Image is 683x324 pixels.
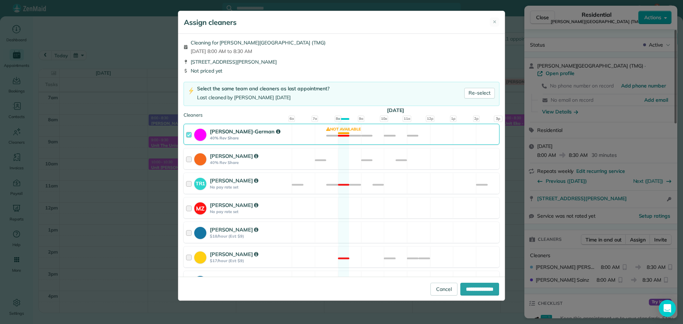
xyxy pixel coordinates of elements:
strong: MZ [194,202,206,213]
strong: No pay rate set [210,209,290,214]
div: Open Intercom Messenger [659,300,676,317]
strong: [PERSON_NAME] [210,251,258,257]
strong: [DEMOGRAPHIC_DATA][PERSON_NAME] [210,275,269,290]
span: [DATE] 8:00 AM to 8:30 AM [191,48,325,55]
strong: TR1 [194,178,206,187]
div: Last cleaned by [PERSON_NAME] [DATE] [197,94,329,101]
strong: $18/hour (Est: $9) [210,234,290,239]
h5: Assign cleaners [184,17,237,27]
img: lightning-bolt-icon-94e5364df696ac2de96d3a42b8a9ff6ba979493684c50e6bbbcda72601fa0d29.png [188,87,194,95]
div: [STREET_ADDRESS][PERSON_NAME] [184,58,499,65]
strong: $17/hour (Est: $9) [210,258,290,263]
a: Re-select [464,88,495,99]
strong: 40% Rev Share [210,136,290,140]
strong: [PERSON_NAME] [210,177,258,184]
div: Not priced yet [184,67,499,74]
strong: [PERSON_NAME] [210,226,258,233]
strong: [PERSON_NAME] [210,153,258,159]
a: Cancel [430,283,457,296]
span: ✕ [493,18,497,26]
strong: 40% Rev Share [210,160,290,165]
strong: No pay rate set [210,185,290,190]
span: Cleaning for [PERSON_NAME][GEOGRAPHIC_DATA] (TMG) [191,39,325,46]
div: Select the same team and cleaners as last appointment? [197,85,329,92]
strong: [PERSON_NAME] [210,202,258,208]
strong: [PERSON_NAME]-German [210,128,280,135]
div: Cleaners [184,112,499,114]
